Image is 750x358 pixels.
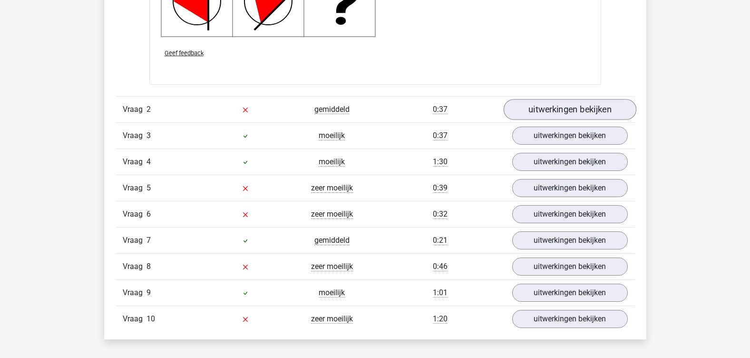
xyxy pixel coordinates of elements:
span: 0:32 [433,209,448,219]
span: 9 [146,288,151,297]
span: gemiddeld [314,236,350,245]
span: Vraag [123,287,146,298]
span: moeilijk [319,157,345,167]
span: 7 [146,236,151,245]
span: Vraag [123,209,146,220]
span: 0:46 [433,262,448,271]
span: Vraag [123,130,146,141]
span: Vraag [123,235,146,246]
span: 0:21 [433,236,448,245]
span: 5 [146,183,151,192]
span: 8 [146,262,151,271]
a: uitwerkingen bekijken [512,179,628,197]
span: Vraag [123,261,146,272]
span: 0:37 [433,105,448,114]
span: 3 [146,131,151,140]
span: Geef feedback [165,50,204,57]
span: moeilijk [319,288,345,298]
span: gemiddeld [314,105,350,114]
span: Vraag [123,104,146,115]
span: 6 [146,209,151,219]
span: 4 [146,157,151,166]
span: 1:30 [433,157,448,167]
span: zeer moeilijk [311,314,353,324]
span: 1:01 [433,288,448,298]
span: moeilijk [319,131,345,140]
span: 0:37 [433,131,448,140]
a: uitwerkingen bekijken [512,153,628,171]
span: zeer moeilijk [311,262,353,271]
span: Vraag [123,182,146,194]
span: 1:20 [433,314,448,324]
span: zeer moeilijk [311,209,353,219]
a: uitwerkingen bekijken [512,258,628,276]
a: uitwerkingen bekijken [512,310,628,328]
a: uitwerkingen bekijken [512,231,628,249]
a: uitwerkingen bekijken [512,127,628,145]
a: uitwerkingen bekijken [512,205,628,223]
span: zeer moeilijk [311,183,353,193]
span: 10 [146,314,155,323]
span: 0:39 [433,183,448,193]
span: Vraag [123,156,146,168]
span: 2 [146,105,151,114]
a: uitwerkingen bekijken [503,99,636,120]
span: Vraag [123,313,146,325]
a: uitwerkingen bekijken [512,284,628,302]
